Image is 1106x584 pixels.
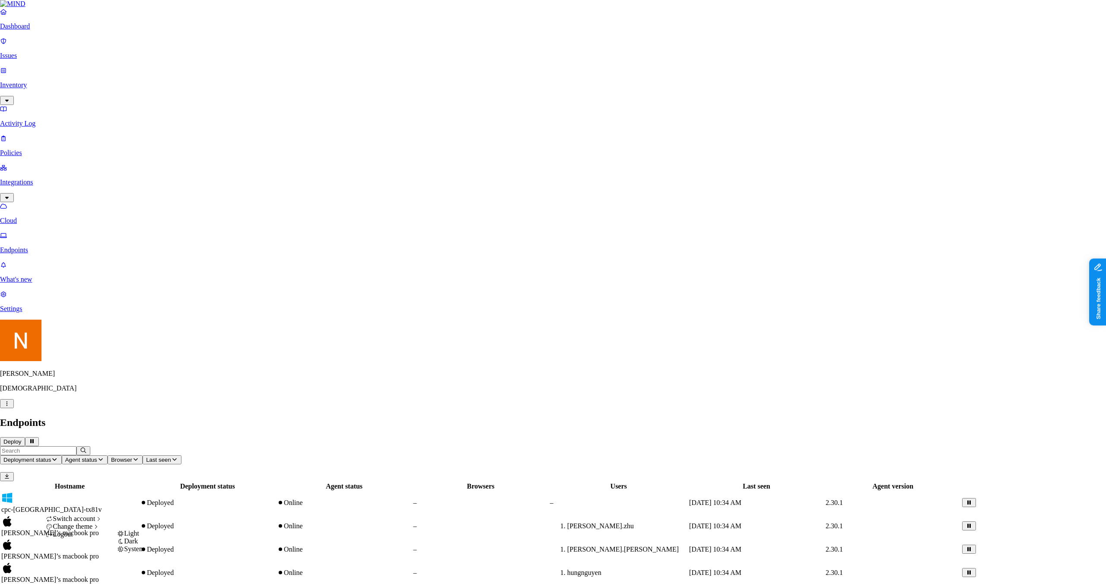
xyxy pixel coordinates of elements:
span: 2.30.1 [826,499,843,506]
div: Users [550,482,687,490]
span: – [413,522,416,530]
span: [DATE] 10:34 AM [689,522,741,530]
span: [DATE] 10:34 AM [689,569,741,576]
span: [PERSON_NAME]’s macbook pro [1,529,99,536]
img: windows [1,492,13,504]
span: 2.30.1 [826,569,843,576]
span: 2.30.1 [826,522,843,530]
div: Online [277,499,412,507]
span: Deployed [147,569,174,576]
span: [PERSON_NAME]’s macbook pro [1,552,99,560]
span: [PERSON_NAME].zhu [567,522,634,530]
span: 2.30.1 [826,546,843,553]
div: Agent status [277,482,412,490]
span: cpc-[GEOGRAPHIC_DATA]-tx81v [1,506,102,513]
span: Switch account [53,515,95,522]
div: Deployment status [140,482,275,490]
span: Last seen [146,457,171,463]
img: macos [1,562,13,574]
span: [DATE] 10:34 AM [689,499,741,506]
span: – [413,546,416,553]
div: Logout [46,530,102,538]
span: – [550,499,553,506]
span: Deployed [147,546,174,553]
div: Browsers [413,482,548,490]
div: Online [277,522,412,530]
span: Deployed [147,522,174,530]
span: [DATE] 10:34 AM [689,546,741,553]
div: Agent version [826,482,960,490]
span: – [413,499,416,506]
span: [PERSON_NAME]’s macbook pro [1,576,99,583]
span: Deployed [147,499,174,506]
span: hungnguyen [567,569,601,576]
img: macos [1,539,13,551]
span: Change theme [53,523,92,530]
span: [PERSON_NAME].[PERSON_NAME] [567,546,679,553]
div: Hostname [1,482,138,490]
div: Online [277,546,412,553]
span: Agent status [65,457,97,463]
span: Deployment status [3,457,51,463]
span: – [413,569,416,576]
div: Online [277,569,412,577]
img: macos [1,515,13,527]
span: Light [124,530,139,537]
span: Browser [111,457,132,463]
div: Last seen [689,482,824,490]
span: Dark [124,537,138,545]
span: System [124,545,144,552]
